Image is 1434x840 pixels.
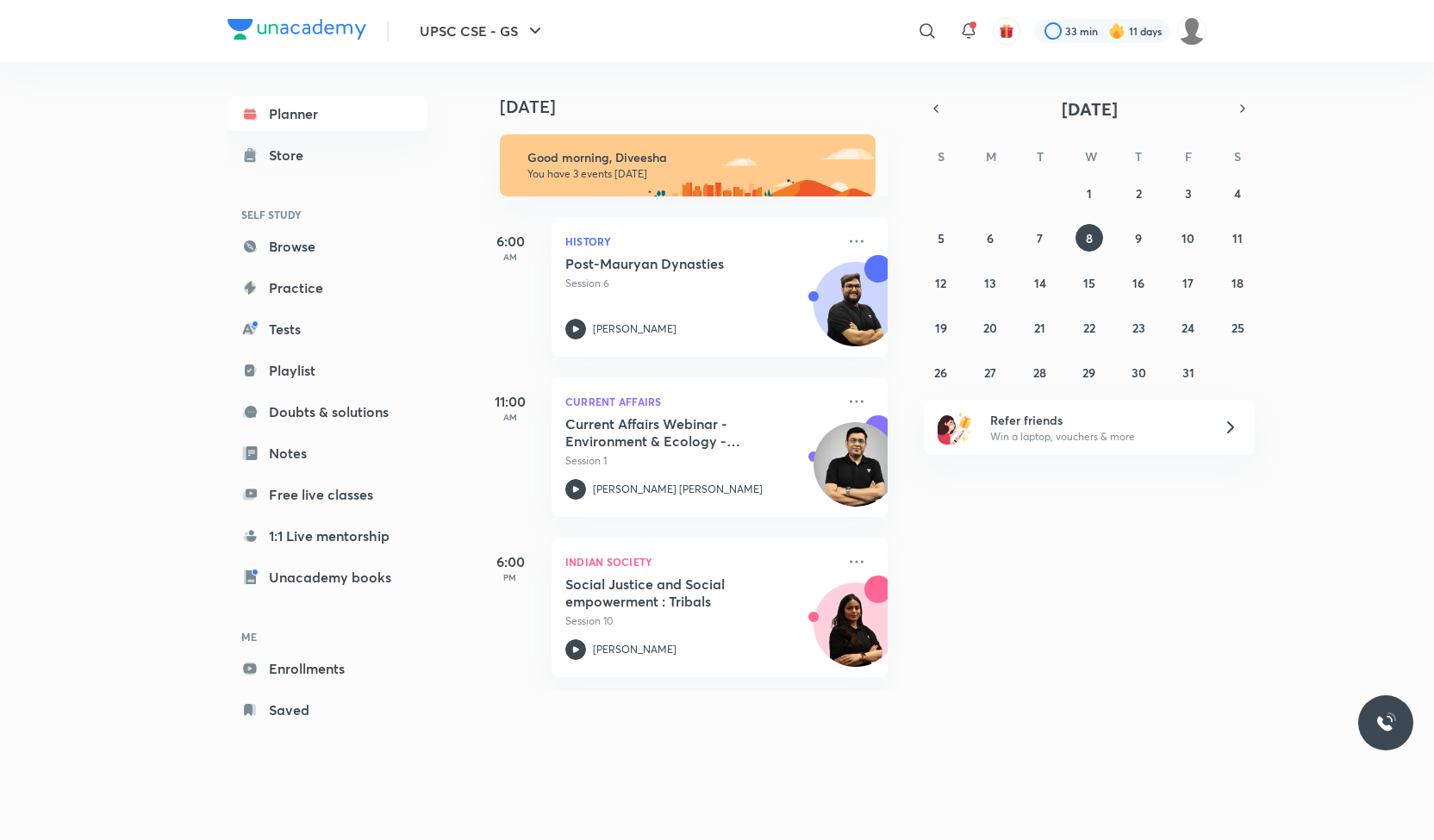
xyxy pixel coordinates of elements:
button: October 14, 2025 [1026,269,1054,296]
button: UPSC CSE - GS [409,14,556,48]
h5: Social Justice and Social empowerment : Tribals [565,576,780,610]
button: October 30, 2025 [1125,358,1152,386]
button: October 10, 2025 [1175,224,1202,252]
h5: 6:00 [476,231,545,252]
button: October 20, 2025 [976,314,1004,341]
button: October 1, 2025 [1075,179,1103,207]
img: Diveesha Deevela [1177,16,1206,46]
abbr: October 3, 2025 [1185,185,1192,202]
button: October 28, 2025 [1026,358,1054,386]
a: 1:1 Live mentorship [228,519,427,553]
abbr: October 5, 2025 [938,230,945,246]
img: Avatar [814,271,897,354]
abbr: October 4, 2025 [1234,185,1241,202]
a: Notes [228,436,427,470]
button: October 5, 2025 [927,224,955,252]
a: Planner [228,96,427,131]
h6: Good morning, Diveesha [527,150,860,165]
abbr: October 27, 2025 [984,364,996,381]
abbr: October 23, 2025 [1132,320,1145,336]
button: October 11, 2025 [1224,224,1251,252]
p: Session 6 [565,276,836,291]
button: October 31, 2025 [1175,358,1202,386]
h5: 11:00 [476,391,545,412]
button: October 23, 2025 [1125,314,1152,341]
button: October 19, 2025 [927,314,955,341]
button: avatar [993,17,1020,45]
abbr: October 12, 2025 [935,275,946,291]
img: Company Logo [228,19,366,40]
h6: ME [228,622,427,651]
abbr: October 15, 2025 [1083,275,1095,291]
abbr: October 14, 2025 [1034,275,1046,291]
a: Saved [228,693,427,727]
img: morning [500,134,876,196]
p: AM [476,252,545,262]
button: October 21, 2025 [1026,314,1054,341]
abbr: October 19, 2025 [935,320,947,336]
abbr: October 21, 2025 [1034,320,1045,336]
abbr: Thursday [1135,148,1142,165]
p: [PERSON_NAME] [PERSON_NAME] [593,482,763,497]
button: October 2, 2025 [1125,179,1152,207]
button: October 8, 2025 [1075,224,1103,252]
p: Indian Society [565,551,836,572]
button: October 27, 2025 [976,358,1004,386]
abbr: October 13, 2025 [984,275,996,291]
button: October 12, 2025 [927,269,955,296]
p: AM [476,412,545,422]
abbr: Wednesday [1085,148,1097,165]
abbr: October 22, 2025 [1083,320,1095,336]
a: Doubts & solutions [228,395,427,429]
a: Company Logo [228,19,366,44]
p: PM [476,572,545,582]
button: October 26, 2025 [927,358,955,386]
h6: Refer friends [990,411,1202,429]
abbr: October 28, 2025 [1033,364,1046,381]
abbr: Saturday [1234,148,1241,165]
a: Playlist [228,353,427,388]
p: [PERSON_NAME] [593,642,676,657]
p: [PERSON_NAME] [593,321,676,337]
img: referral [938,410,972,445]
h6: SELF STUDY [228,200,427,229]
abbr: Tuesday [1037,148,1044,165]
button: October 6, 2025 [976,224,1004,252]
p: Session 10 [565,613,836,629]
button: October 9, 2025 [1125,224,1152,252]
img: Avatar [814,592,897,675]
h4: [DATE] [500,96,905,117]
span: [DATE] [1062,97,1118,121]
button: [DATE] [948,96,1231,121]
abbr: October 11, 2025 [1232,230,1243,246]
button: October 13, 2025 [976,269,1004,296]
abbr: October 18, 2025 [1231,275,1244,291]
abbr: October 8, 2025 [1086,230,1093,246]
button: October 15, 2025 [1075,269,1103,296]
button: October 3, 2025 [1175,179,1202,207]
a: Unacademy books [228,560,427,594]
abbr: October 16, 2025 [1132,275,1144,291]
abbr: October 17, 2025 [1182,275,1194,291]
abbr: October 10, 2025 [1181,230,1194,246]
abbr: Friday [1185,148,1192,165]
a: Free live classes [228,477,427,512]
abbr: October 7, 2025 [1037,230,1043,246]
button: October 29, 2025 [1075,358,1103,386]
p: Current Affairs [565,391,836,412]
button: October 4, 2025 [1224,179,1251,207]
button: October 16, 2025 [1125,269,1152,296]
button: October 24, 2025 [1175,314,1202,341]
button: October 17, 2025 [1175,269,1202,296]
a: Browse [228,229,427,264]
img: ttu [1375,712,1396,733]
img: streak [1108,22,1125,40]
a: Practice [228,271,427,305]
h5: Post-Mauryan Dynasties [565,255,780,272]
abbr: October 20, 2025 [983,320,997,336]
abbr: October 30, 2025 [1132,364,1146,381]
abbr: Monday [986,148,996,165]
button: October 7, 2025 [1026,224,1054,252]
abbr: October 9, 2025 [1135,230,1142,246]
abbr: Sunday [938,148,945,165]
